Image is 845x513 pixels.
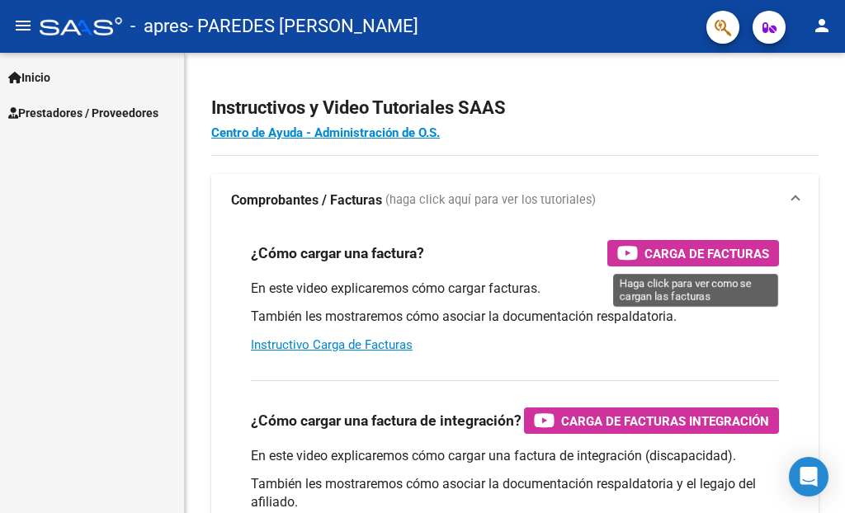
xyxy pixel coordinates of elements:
p: También les mostraremos cómo asociar la documentación respaldatoria. [251,308,779,326]
h3: ¿Cómo cargar una factura de integración? [251,409,522,432]
span: - apres [130,8,188,45]
button: Carga de Facturas Integración [524,407,779,434]
button: Carga de Facturas [607,240,779,266]
div: Open Intercom Messenger [789,457,828,497]
p: También les mostraremos cómo asociar la documentación respaldatoria y el legajo del afiliado. [251,475,779,511]
span: Prestadores / Proveedores [8,104,158,122]
span: Carga de Facturas [644,243,769,264]
mat-icon: person [812,16,832,35]
span: Carga de Facturas Integración [561,411,769,431]
h2: Instructivos y Video Tutoriales SAAS [211,92,819,124]
p: En este video explicaremos cómo cargar facturas. [251,280,779,298]
strong: Comprobantes / Facturas [231,191,382,209]
mat-expansion-panel-header: Comprobantes / Facturas (haga click aquí para ver los tutoriales) [211,174,819,227]
span: Inicio [8,68,50,87]
a: Centro de Ayuda - Administración de O.S. [211,125,440,140]
mat-icon: menu [13,16,33,35]
h3: ¿Cómo cargar una factura? [251,242,424,265]
span: (haga click aquí para ver los tutoriales) [385,191,596,209]
p: En este video explicaremos cómo cargar una factura de integración (discapacidad). [251,447,779,465]
a: Instructivo Carga de Facturas [251,337,413,352]
span: - PAREDES [PERSON_NAME] [188,8,418,45]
